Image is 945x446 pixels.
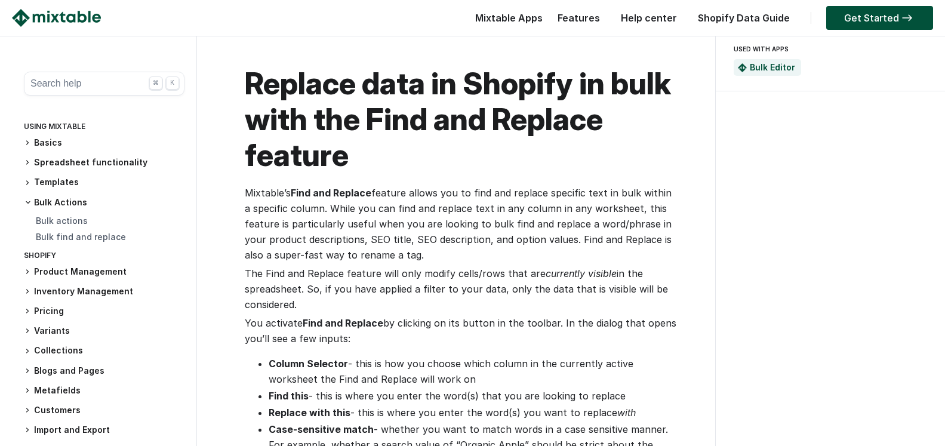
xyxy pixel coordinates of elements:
[24,72,184,96] button: Search help ⌘ K
[24,305,184,318] h3: Pricing
[546,267,617,279] em: currently visible
[245,266,680,312] p: The Find and Replace feature will only modify cells/rows that are in the spreadsheet. So, if you ...
[269,356,680,387] li: - this is how you choose which column in the currently active worksheet the Find and Replace will...
[750,62,795,72] a: Bulk Editor
[149,76,162,90] div: ⌘
[269,423,374,435] strong: Case-sensitive match
[166,76,179,90] div: K
[826,6,933,30] a: Get Started
[552,12,606,24] a: Features
[269,407,350,419] strong: Replace with this
[24,325,184,337] h3: Variants
[734,42,922,56] div: USED WITH APPS
[269,358,348,370] strong: Column Selector
[36,232,126,242] a: Bulk find and replace
[24,196,184,208] h3: Bulk Actions
[24,385,184,397] h3: Metafields
[24,266,184,278] h3: Product Management
[24,156,184,169] h3: Spreadsheet functionality
[24,365,184,377] h3: Blogs and Pages
[24,345,184,357] h3: Collections
[469,9,543,33] div: Mixtable Apps
[269,405,680,420] li: - this is where you enter the word(s) you want to replace
[24,176,184,189] h3: Templates
[245,185,680,263] p: Mixtable’s feature allows you to find and replace specific text in bulk within a specific column....
[303,317,383,329] strong: Find and Replace
[24,137,184,149] h3: Basics
[291,187,371,199] strong: Find and Replace
[24,285,184,298] h3: Inventory Management
[899,14,915,21] img: arrow-right.svg
[269,390,309,402] strong: Find this
[269,388,680,404] li: - this is where you enter the word(s) that you are looking to replace
[245,315,680,346] p: You activate by clicking on its button in the toolbar. In the dialog that opens you’ll see a few ...
[738,63,747,72] img: Mixtable Spreadsheet Bulk Editor App
[36,216,88,226] a: Bulk actions
[24,404,184,417] h3: Customers
[245,66,680,173] h1: Replace data in Shopify in bulk with the Find and Replace feature
[24,424,184,436] h3: Import and Export
[617,407,636,419] em: with
[24,119,184,137] div: Using Mixtable
[615,12,683,24] a: Help center
[12,9,101,27] img: Mixtable logo
[692,12,796,24] a: Shopify Data Guide
[24,248,184,266] div: Shopify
